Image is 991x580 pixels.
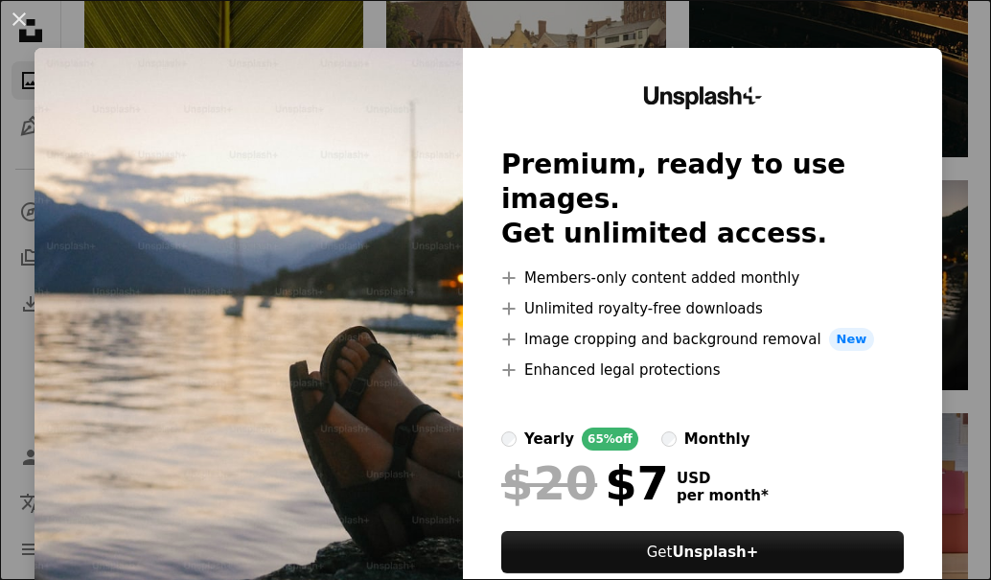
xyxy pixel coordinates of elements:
[501,359,904,382] li: Enhanced legal protections
[501,431,517,447] input: yearly65%off
[501,531,904,573] button: GetUnsplash+
[501,148,904,251] h2: Premium, ready to use images. Get unlimited access.
[524,428,574,451] div: yearly
[501,458,597,508] span: $20
[677,487,769,504] span: per month *
[661,431,677,447] input: monthly
[501,297,904,320] li: Unlimited royalty-free downloads
[672,544,758,561] strong: Unsplash+
[684,428,750,451] div: monthly
[501,458,669,508] div: $7
[582,428,638,451] div: 65% off
[677,470,769,487] span: USD
[501,328,904,351] li: Image cropping and background removal
[501,267,904,290] li: Members-only content added monthly
[829,328,875,351] span: New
